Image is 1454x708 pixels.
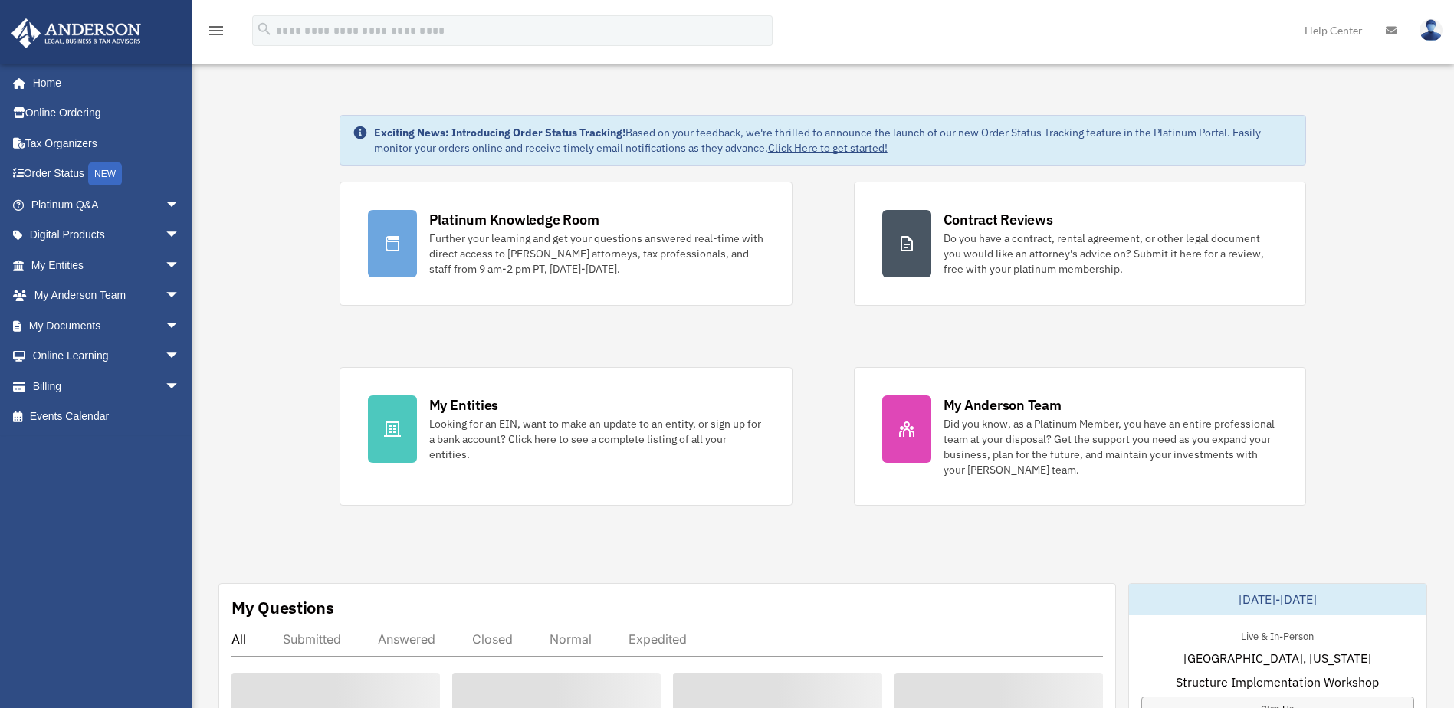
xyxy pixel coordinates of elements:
div: Contract Reviews [944,210,1053,229]
a: Platinum Knowledge Room Further your learning and get your questions answered real-time with dire... [340,182,793,306]
a: Tax Organizers [11,128,203,159]
a: Online Learningarrow_drop_down [11,341,203,372]
a: My Documentsarrow_drop_down [11,310,203,341]
span: [GEOGRAPHIC_DATA], [US_STATE] [1183,649,1371,667]
div: My Questions [231,596,334,619]
div: Normal [550,631,592,647]
div: [DATE]-[DATE] [1129,584,1426,615]
span: Structure Implementation Workshop [1176,673,1379,691]
div: All [231,631,246,647]
div: Do you have a contract, rental agreement, or other legal document you would like an attorney's ad... [944,231,1278,277]
a: My Entities Looking for an EIN, want to make an update to an entity, or sign up for a bank accoun... [340,367,793,506]
a: Platinum Q&Aarrow_drop_down [11,189,203,220]
a: My Entitiesarrow_drop_down [11,250,203,280]
div: Answered [378,631,435,647]
div: Did you know, as a Platinum Member, you have an entire professional team at your disposal? Get th... [944,416,1278,477]
a: menu [207,27,225,40]
a: Contract Reviews Do you have a contract, rental agreement, or other legal document you would like... [854,182,1307,306]
span: arrow_drop_down [165,189,195,221]
a: My Anderson Team Did you know, as a Platinum Member, you have an entire professional team at your... [854,367,1307,506]
a: My Anderson Teamarrow_drop_down [11,280,203,311]
a: Events Calendar [11,402,203,432]
i: menu [207,21,225,40]
span: arrow_drop_down [165,250,195,281]
img: User Pic [1420,19,1443,41]
div: Further your learning and get your questions answered real-time with direct access to [PERSON_NAM... [429,231,764,277]
div: Submitted [283,631,341,647]
img: Anderson Advisors Platinum Portal [7,18,146,48]
div: My Entities [429,395,498,415]
div: Expedited [629,631,687,647]
span: arrow_drop_down [165,310,195,342]
a: Digital Productsarrow_drop_down [11,220,203,251]
span: arrow_drop_down [165,371,195,402]
div: NEW [88,162,122,185]
strong: Exciting News: Introducing Order Status Tracking! [374,126,625,139]
span: arrow_drop_down [165,280,195,312]
span: arrow_drop_down [165,220,195,251]
div: Closed [472,631,513,647]
a: Online Ordering [11,98,203,129]
div: Live & In-Person [1229,627,1326,643]
div: Platinum Knowledge Room [429,210,599,229]
div: Based on your feedback, we're thrilled to announce the launch of our new Order Status Tracking fe... [374,125,1294,156]
span: arrow_drop_down [165,341,195,372]
div: My Anderson Team [944,395,1062,415]
a: Billingarrow_drop_down [11,371,203,402]
a: Click Here to get started! [768,141,888,155]
a: Order StatusNEW [11,159,203,190]
div: Looking for an EIN, want to make an update to an entity, or sign up for a bank account? Click her... [429,416,764,462]
a: Home [11,67,195,98]
i: search [256,21,273,38]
